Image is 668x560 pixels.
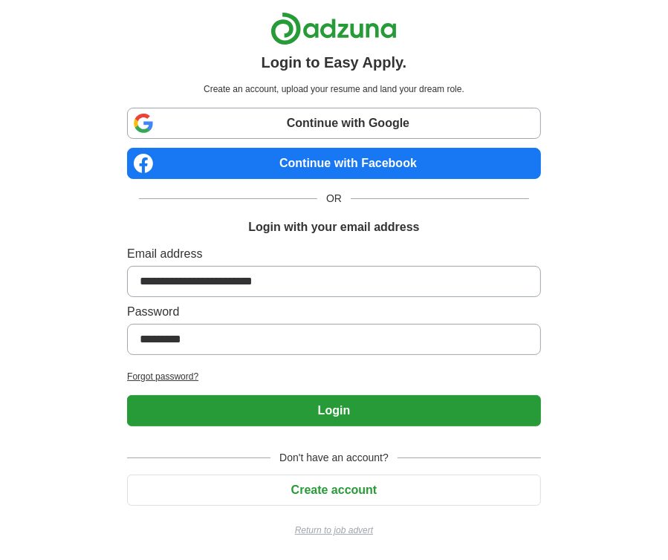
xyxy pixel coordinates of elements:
[127,395,541,426] button: Login
[127,370,541,383] a: Forgot password?
[317,191,351,206] span: OR
[127,245,541,263] label: Email address
[262,51,407,74] h1: Login to Easy Apply.
[270,12,397,45] img: Adzuna logo
[130,82,538,96] p: Create an account, upload your resume and land your dream role.
[127,484,541,496] a: Create account
[248,218,419,236] h1: Login with your email address
[127,108,541,139] a: Continue with Google
[270,450,398,466] span: Don't have an account?
[127,524,541,537] a: Return to job advert
[127,148,541,179] a: Continue with Facebook
[127,303,541,321] label: Password
[127,475,541,506] button: Create account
